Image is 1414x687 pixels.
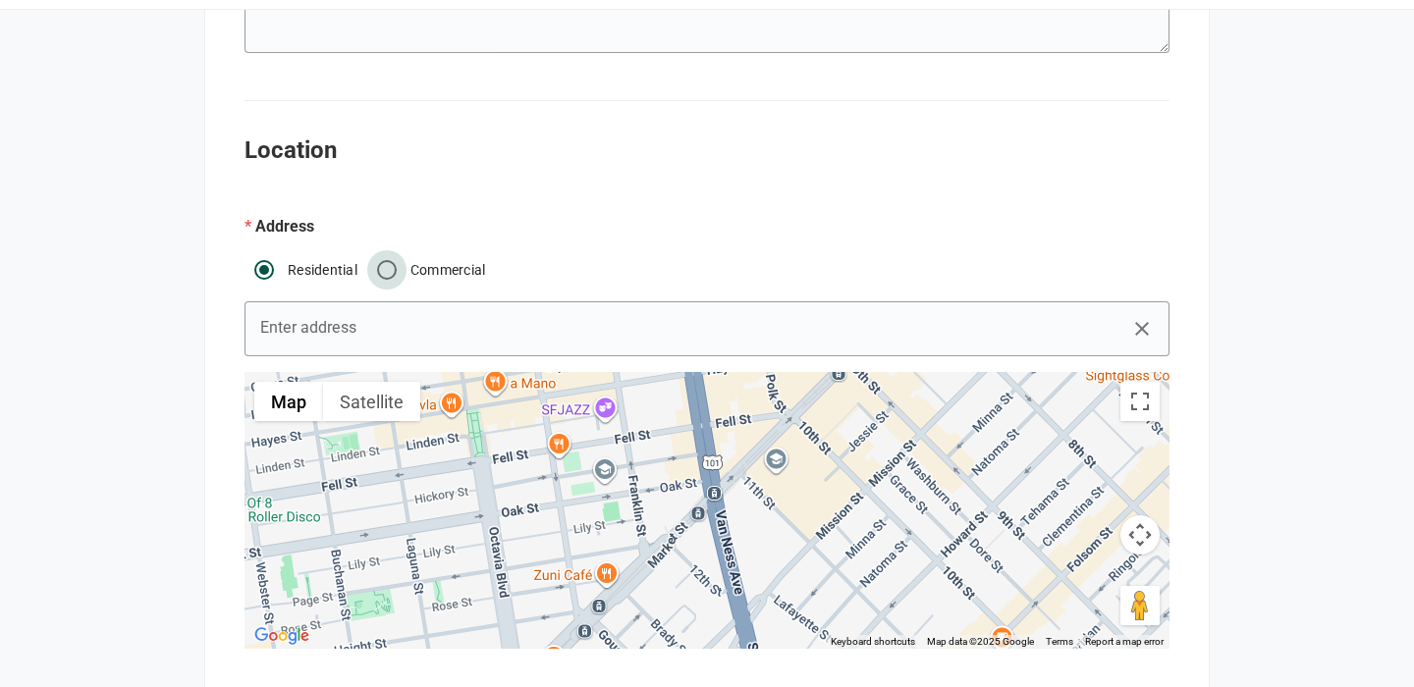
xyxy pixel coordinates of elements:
[1130,317,1154,341] i: close
[1085,636,1164,647] a: Report a map error
[245,301,1169,356] input: Enter a location
[1120,382,1160,421] button: Toggle fullscreen view
[254,382,323,421] button: Show street map
[1046,636,1073,647] a: Terms
[245,132,1169,168] h2: Location
[831,635,915,649] button: Keyboard shortcuts
[927,636,1034,647] span: Map data ©2025 Google
[284,260,357,280] label: Residential
[407,260,486,280] label: Commercial
[323,382,420,421] button: Show satellite imagery
[1120,586,1160,625] button: Drag Pegman onto the map to open Street View
[249,623,314,649] a: Open this area in Google Maps (opens a new window)
[245,215,1169,238] p: Address
[1120,515,1160,555] button: Map camera controls
[249,623,314,649] img: Google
